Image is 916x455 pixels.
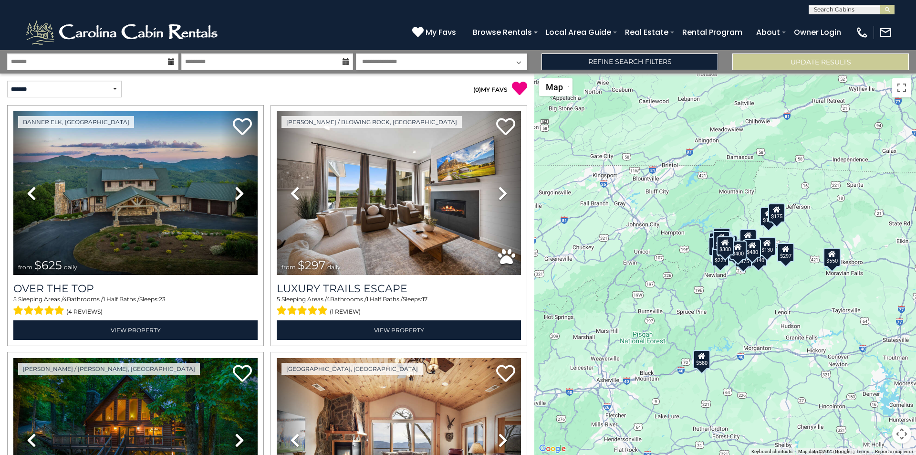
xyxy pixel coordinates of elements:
div: $230 [708,236,726,255]
a: About [751,24,785,41]
div: $550 [823,247,841,266]
span: 17 [422,296,427,303]
span: 4 [63,296,67,303]
a: Browse Rentals [468,24,537,41]
div: $375 [735,248,752,267]
img: thumbnail_168695581.jpeg [277,111,521,275]
div: $580 [693,349,710,369]
button: Map camera controls [892,424,911,444]
span: Map [546,82,563,92]
span: (4 reviews) [66,306,103,318]
div: $480 [744,239,761,258]
button: Change map style [539,78,572,96]
a: [PERSON_NAME] / [PERSON_NAME], [GEOGRAPHIC_DATA] [18,363,200,375]
span: from [281,264,296,271]
span: ( ) [473,86,481,93]
div: $175 [760,207,777,226]
div: Sleeping Areas / Bathrooms / Sleeps: [13,295,258,318]
img: Google [537,443,568,455]
img: White-1-2.png [24,18,222,47]
div: $400 [729,240,747,259]
span: My Favs [426,26,456,38]
a: View Property [13,320,258,340]
button: Toggle fullscreen view [892,78,911,97]
img: thumbnail_167153549.jpeg [13,111,258,275]
div: $175 [768,203,785,222]
a: (0)MY FAVS [473,86,508,93]
div: $140 [750,247,767,266]
a: Report a map error [875,449,913,454]
img: mail-regular-white.png [879,26,892,39]
img: phone-regular-white.png [855,26,869,39]
span: 5 [277,296,280,303]
a: Add to favorites [233,364,252,384]
a: Luxury Trails Escape [277,282,521,295]
a: [PERSON_NAME] / Blowing Rock, [GEOGRAPHIC_DATA] [281,116,462,128]
div: $349 [739,229,757,248]
span: 5 [13,296,17,303]
button: Update Results [732,53,909,70]
div: $425 [713,231,730,250]
div: $297 [777,243,794,262]
span: (1 review) [330,306,361,318]
a: Add to favorites [496,117,515,138]
div: $300 [717,236,734,255]
button: Keyboard shortcuts [751,448,792,455]
a: Banner Elk, [GEOGRAPHIC_DATA] [18,116,134,128]
a: Refine Search Filters [541,53,718,70]
span: from [18,264,32,271]
span: 23 [159,296,166,303]
span: 1 Half Baths / [103,296,139,303]
span: 0 [475,86,479,93]
a: My Favs [412,26,458,39]
a: Local Area Guide [541,24,616,41]
div: $125 [713,227,730,246]
a: Owner Login [789,24,846,41]
span: daily [64,264,77,271]
a: [GEOGRAPHIC_DATA], [GEOGRAPHIC_DATA] [281,363,423,375]
span: 4 [326,296,330,303]
a: Over The Top [13,282,258,295]
span: $625 [34,258,62,272]
span: Map data ©2025 Google [798,449,850,454]
a: Terms [856,449,869,454]
a: Add to favorites [233,117,252,138]
span: daily [327,264,341,271]
a: Add to favorites [496,364,515,384]
a: Open this area in Google Maps (opens a new window) [537,443,568,455]
a: Real Estate [620,24,673,41]
span: $297 [298,258,325,272]
a: View Property [277,320,521,340]
a: Rental Program [677,24,747,41]
div: $225 [712,247,729,266]
span: 1 Half Baths / [366,296,403,303]
div: Sleeping Areas / Bathrooms / Sleeps: [277,295,521,318]
div: $130 [759,237,776,256]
